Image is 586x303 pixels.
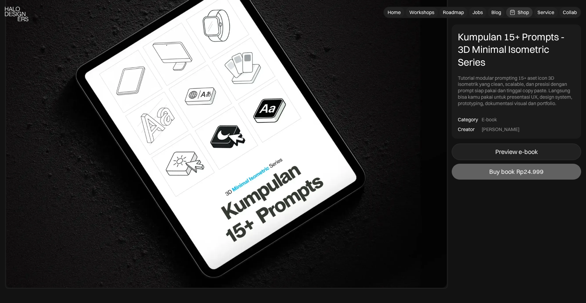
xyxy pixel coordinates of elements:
a: Jobs [469,7,487,17]
a: Workshops [406,7,438,17]
a: Buy bookRp24.999 [452,164,581,180]
div: Buy book [489,168,515,175]
div: E-book [482,116,497,123]
a: Collab [559,7,581,17]
a: Roadmap [439,7,468,17]
div: Roadmap [443,9,464,16]
div: Creator [458,126,475,133]
div: Workshops [409,9,434,16]
div: Home [388,9,401,16]
a: Service [534,7,558,17]
div: Jobs [472,9,483,16]
div: [PERSON_NAME] [482,126,519,133]
div: Collab [563,9,577,16]
a: Home [384,7,404,17]
div: Kumpulan 15+ Prompts - 3D Minimal Isometric Series [458,31,575,69]
a: Preview e-book [452,144,581,160]
div: Preview e-book [495,148,538,155]
div: Tutorial modular prompting 15+ aset icon 3D isometrik yang clean, scalable, dan presisi dengan pr... [458,75,575,107]
div: Shop [518,9,529,16]
a: Shop [506,7,533,17]
a: Blog [488,7,505,17]
div: Category [458,116,478,123]
div: Blog [491,9,501,16]
div: Service [537,9,554,16]
div: Rp24.999 [516,168,544,175]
